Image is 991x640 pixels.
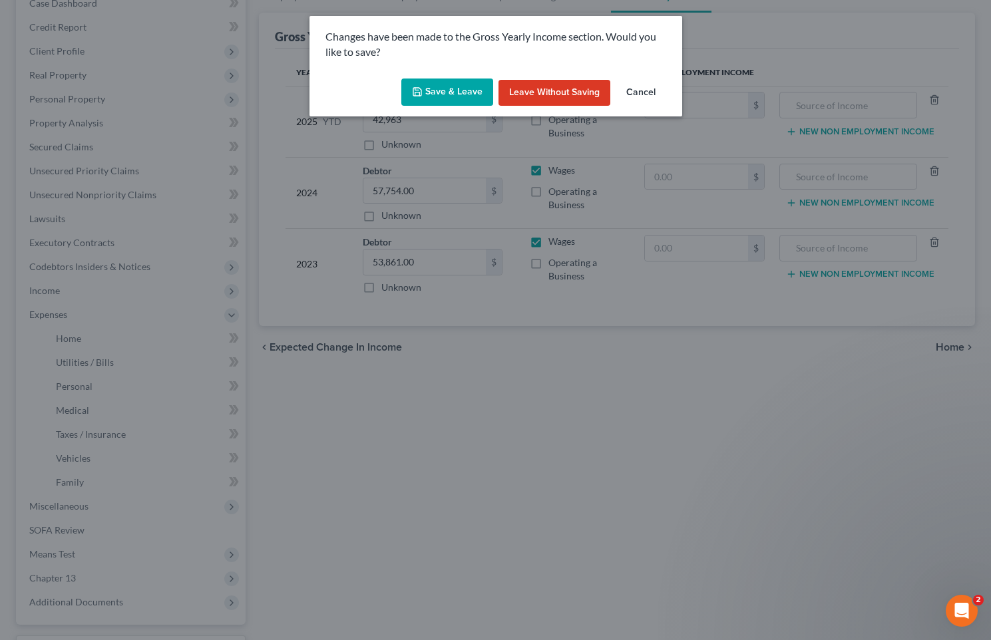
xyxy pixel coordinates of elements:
iframe: Intercom live chat [946,595,978,627]
button: Cancel [616,80,666,106]
p: Changes have been made to the Gross Yearly Income section. Would you like to save? [325,29,666,60]
button: Leave without Saving [498,80,610,106]
button: Save & Leave [401,79,493,106]
span: 2 [973,595,984,605]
